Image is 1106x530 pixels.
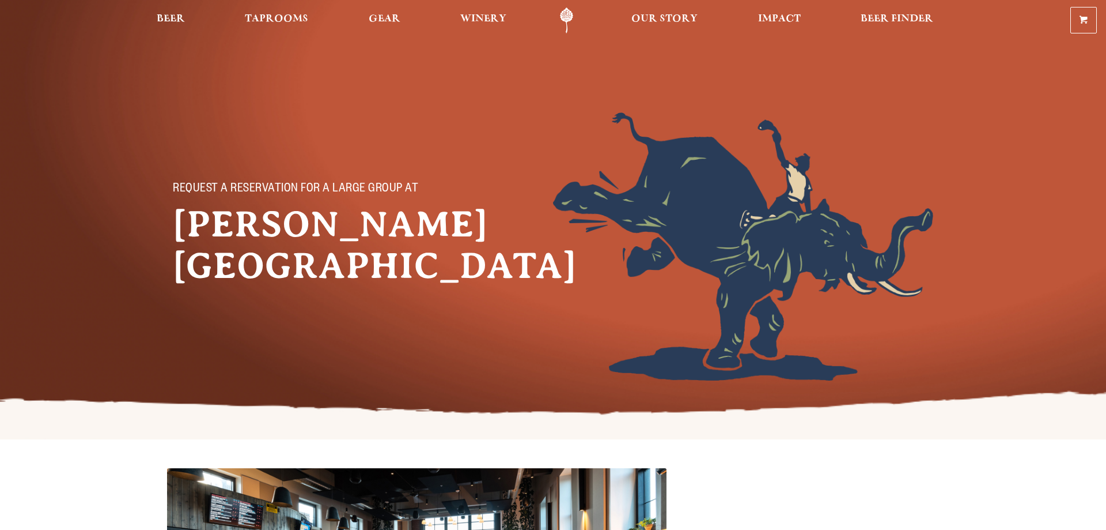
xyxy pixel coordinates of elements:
[853,7,941,33] a: Beer Finder
[553,112,933,381] img: Foreground404
[245,14,308,24] span: Taprooms
[237,7,316,33] a: Taprooms
[361,7,408,33] a: Gear
[453,7,514,33] a: Winery
[751,7,808,33] a: Impact
[157,14,185,24] span: Beer
[149,7,192,33] a: Beer
[545,7,588,33] a: Odell Home
[369,14,400,24] span: Gear
[631,14,698,24] span: Our Story
[758,14,801,24] span: Impact
[624,7,705,33] a: Our Story
[460,14,506,24] span: Winery
[861,14,933,24] span: Beer Finder
[173,183,426,197] p: Request a reservation for a large group at
[173,204,449,287] h1: [PERSON_NAME][GEOGRAPHIC_DATA]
